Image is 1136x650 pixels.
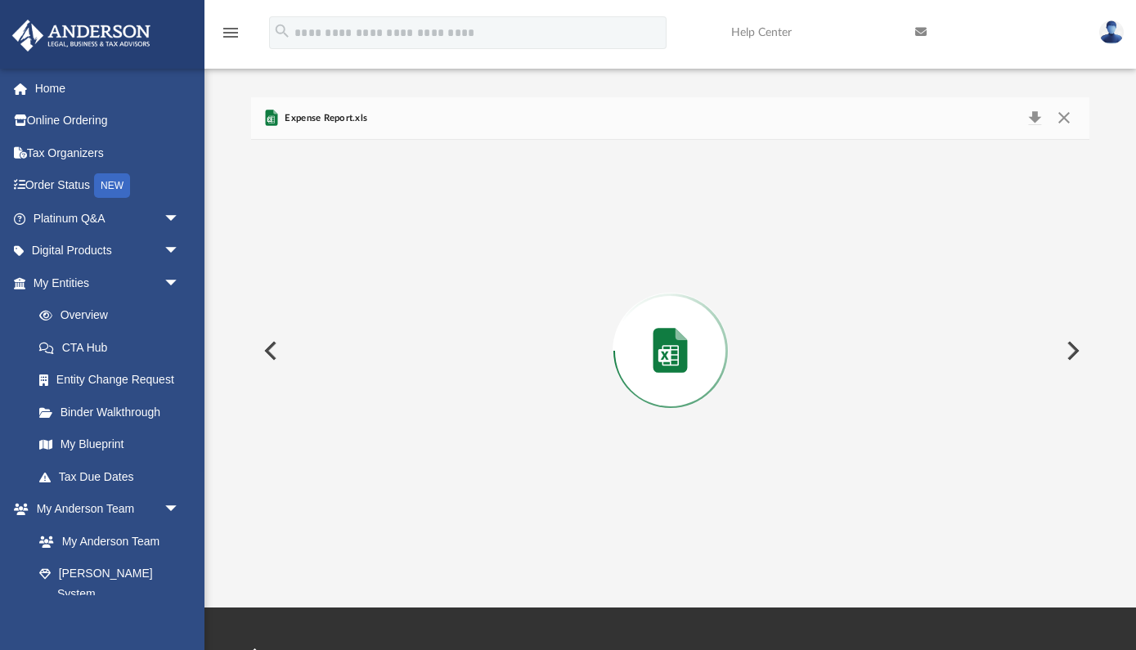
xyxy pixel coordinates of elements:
a: Tax Organizers [11,137,204,169]
a: Entity Change Request [23,364,204,397]
a: Order StatusNEW [11,169,204,203]
a: My Anderson Team [23,525,188,558]
button: Previous File [251,328,287,374]
button: Close [1049,107,1079,130]
i: search [273,22,291,40]
a: menu [221,31,240,43]
a: Overview [23,299,204,332]
a: [PERSON_NAME] System [23,558,196,610]
a: Digital Productsarrow_drop_down [11,235,204,267]
a: My Blueprint [23,428,196,461]
span: arrow_drop_down [164,202,196,235]
button: Next File [1053,328,1089,374]
span: arrow_drop_down [164,235,196,268]
a: Online Ordering [11,105,204,137]
a: Binder Walkthrough [23,396,204,428]
a: Tax Due Dates [23,460,204,493]
a: CTA Hub [23,331,204,364]
a: Home [11,72,204,105]
button: Download [1020,107,1049,130]
span: arrow_drop_down [164,267,196,300]
div: Preview [251,97,1089,563]
a: My Entitiesarrow_drop_down [11,267,204,299]
a: My Anderson Teamarrow_drop_down [11,493,196,526]
img: Anderson Advisors Platinum Portal [7,20,155,52]
img: User Pic [1099,20,1124,44]
span: Expense Report.xls [281,111,367,126]
span: arrow_drop_down [164,493,196,527]
a: Platinum Q&Aarrow_drop_down [11,202,204,235]
div: NEW [94,173,130,198]
i: menu [221,23,240,43]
